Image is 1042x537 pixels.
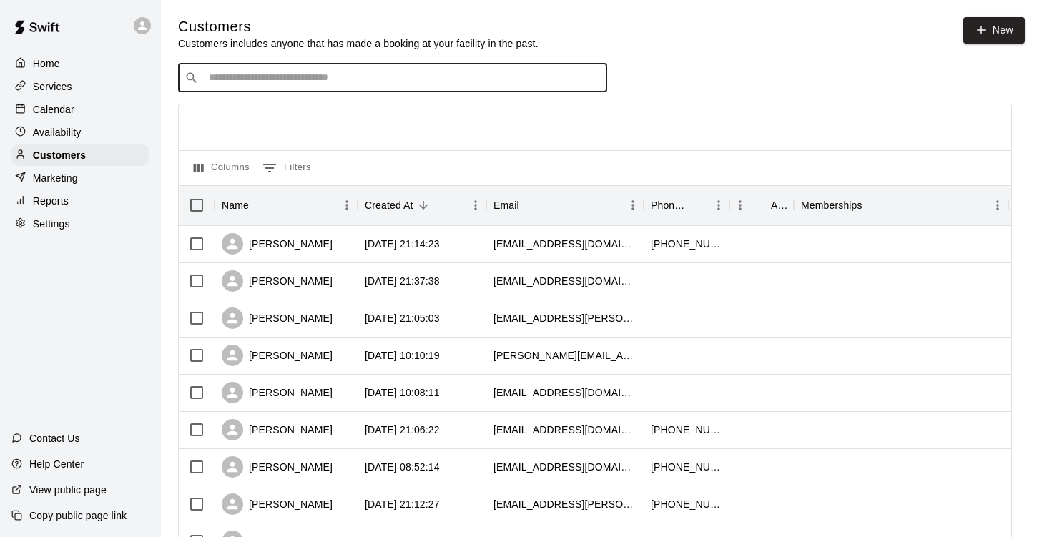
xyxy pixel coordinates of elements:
button: Sort [249,195,269,215]
div: mark.bakker@axiomtrades.com [493,311,636,325]
div: Age [729,185,794,225]
button: Menu [622,194,644,216]
a: Marketing [11,167,149,189]
div: 2025-08-07 21:06:22 [365,423,440,437]
button: Sort [751,195,771,215]
div: [PERSON_NAME] [222,233,333,255]
div: Age [771,185,787,225]
div: Created At [358,185,486,225]
div: shawnjak@gmail.com [493,460,636,474]
p: Customers [33,148,86,162]
p: Settings [33,217,70,231]
div: 2025-08-10 21:14:23 [365,237,440,251]
div: Name [222,185,249,225]
div: Memberships [801,185,862,225]
button: Select columns [190,157,253,179]
div: +15194985751 [651,423,722,437]
a: New [963,17,1025,44]
div: bbarsness@rogers.com [493,497,636,511]
div: [PERSON_NAME] [222,345,333,366]
a: Home [11,53,149,74]
div: 2025-08-08 10:10:19 [365,348,440,363]
div: Email [486,185,644,225]
p: Customers includes anyone that has made a booking at your facility in the past. [178,36,539,51]
div: +15196162006 [651,237,722,251]
p: Services [33,79,72,94]
div: 2025-08-08 21:05:03 [365,311,440,325]
p: Contact Us [29,431,80,445]
p: Calendar [33,102,74,117]
div: [PERSON_NAME] [222,382,333,403]
div: trevor.boddam@waterloobaseball.ca [493,348,636,363]
a: Calendar [11,99,149,120]
a: Services [11,76,149,97]
button: Sort [862,195,883,215]
button: Sort [519,195,539,215]
div: 2025-07-31 08:52:14 [365,460,440,474]
div: jakubaitismatt@gmail.com [493,385,636,400]
p: Reports [33,194,69,208]
div: Search customers by name or email [178,64,607,92]
a: Availability [11,122,149,143]
button: Menu [465,194,486,216]
div: [PERSON_NAME] [222,307,333,329]
div: 2025-07-30 21:12:27 [365,497,440,511]
p: Availability [33,125,82,139]
div: Phone Number [651,185,688,225]
div: 2025-08-08 21:37:38 [365,274,440,288]
a: Reports [11,190,149,212]
div: Name [215,185,358,225]
button: Sort [688,195,708,215]
div: jeffavis@gmail.com [493,274,636,288]
div: Memberships [794,185,1008,225]
button: Menu [729,194,751,216]
div: kellypope@hotmail.com [493,237,636,251]
div: 2025-08-08 10:08:11 [365,385,440,400]
div: +15195751163 [651,497,722,511]
button: Sort [413,195,433,215]
button: Menu [987,194,1008,216]
p: View public page [29,483,107,497]
p: Help Center [29,457,84,471]
div: Email [493,185,519,225]
button: Show filters [259,157,315,179]
p: Copy public page link [29,508,127,523]
div: +15197028378 [651,460,722,474]
a: Customers [11,144,149,166]
h5: Customers [178,17,539,36]
div: [PERSON_NAME] [222,419,333,440]
div: jc2chan@gmail.com [493,423,636,437]
div: [PERSON_NAME] [222,493,333,515]
p: Marketing [33,171,78,185]
div: [PERSON_NAME] [222,456,333,478]
div: Phone Number [644,185,729,225]
div: [PERSON_NAME] [222,270,333,292]
a: Settings [11,213,149,235]
button: Menu [336,194,358,216]
button: Menu [708,194,729,216]
p: Home [33,56,60,71]
div: Created At [365,185,413,225]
